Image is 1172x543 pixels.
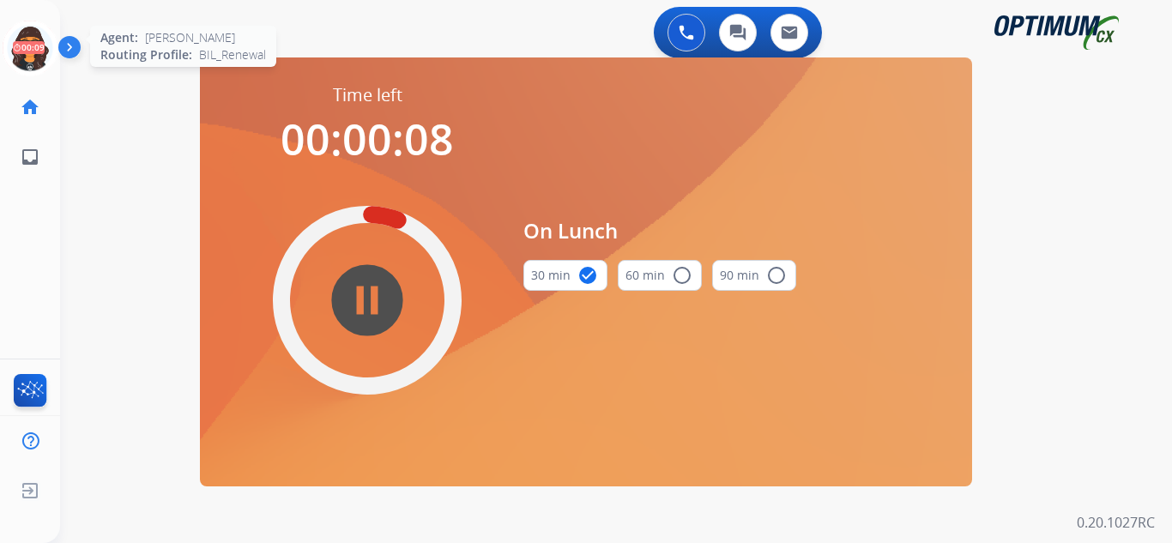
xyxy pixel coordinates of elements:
span: Routing Profile: [100,46,192,63]
span: [PERSON_NAME] [145,29,235,46]
button: 90 min [712,260,796,291]
mat-icon: check_circle [577,265,598,286]
mat-icon: radio_button_unchecked [672,265,692,286]
mat-icon: pause_circle_filled [357,290,378,311]
span: Agent: [100,29,138,46]
button: 30 min [523,260,607,291]
p: 0.20.1027RC [1077,512,1155,533]
mat-icon: inbox [20,147,40,167]
span: On Lunch [523,215,796,246]
span: 00:00:08 [281,110,454,168]
span: Time left [333,83,402,107]
mat-icon: home [20,97,40,118]
span: BIL_Renewal [199,46,266,63]
mat-icon: radio_button_unchecked [766,265,787,286]
button: 60 min [618,260,702,291]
